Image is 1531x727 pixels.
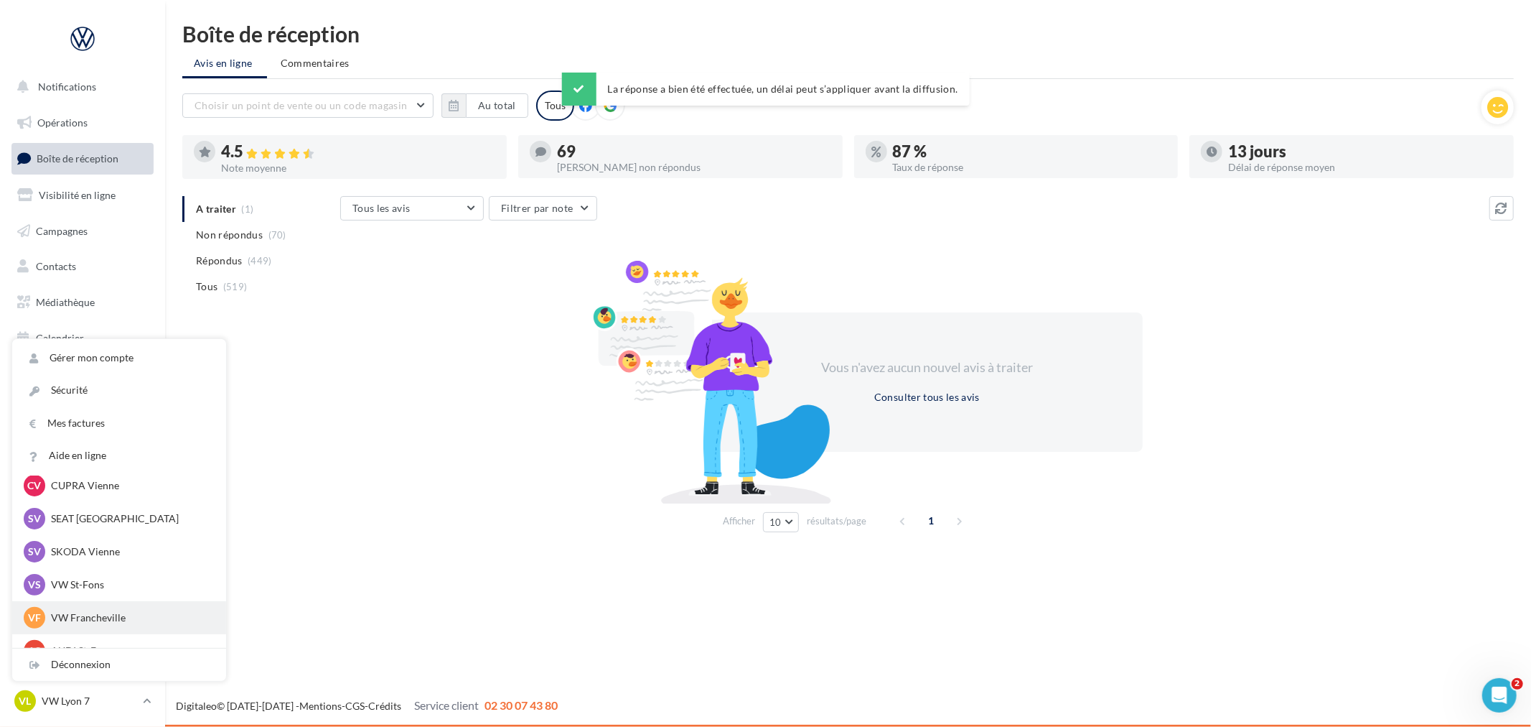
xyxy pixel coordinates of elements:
span: 2 [1512,678,1523,690]
a: Campagnes DataOnDemand [9,407,156,449]
a: Crédits [368,700,401,712]
span: Campagnes [36,224,88,236]
a: Mes factures [12,407,226,440]
span: résultats/page [807,514,866,528]
span: CV [28,478,42,493]
div: 69 [557,144,831,159]
p: CUPRA Vienne [51,478,209,493]
p: VW Lyon 7 [42,694,137,708]
span: (70) [268,229,286,241]
button: Notifications [9,72,151,102]
a: PLV et print personnalisable [9,358,156,401]
span: Tous [196,279,217,294]
button: Au total [441,93,528,118]
div: Déconnexion [12,649,226,681]
span: Notifications [38,80,96,93]
p: SKODA Vienne [51,545,209,559]
button: Tous les avis [340,196,484,221]
a: Gérer mon compte [12,342,226,374]
span: Répondus [196,254,243,268]
button: Au total [466,93,528,118]
span: VS [28,578,41,592]
a: Digitaleo [176,700,217,712]
span: (519) [223,281,248,292]
div: Boîte de réception [182,23,1514,45]
div: Note moyenne [221,163,495,173]
p: VW St-Fons [51,578,209,592]
span: (449) [248,255,272,267]
button: Consulter tous les avis [868,389,985,406]
p: SEAT [GEOGRAPHIC_DATA] [51,511,209,526]
span: 02 30 07 43 80 [484,698,558,712]
a: Médiathèque [9,287,156,318]
span: Choisir un point de vente ou un code magasin [195,99,407,111]
div: La réponse a bien été effectuée, un délai peut s’appliquer avant la diffusion. [561,73,969,106]
span: Service client [414,698,479,712]
span: 10 [769,517,782,528]
span: Afficher [723,514,755,528]
span: VL [19,694,32,708]
a: CGS [345,700,365,712]
a: Visibilité en ligne [9,180,156,210]
div: [PERSON_NAME] non répondus [557,162,831,172]
a: Opérations [9,108,156,138]
div: Délai de réponse moyen [1228,162,1502,172]
p: AUDI St-Fons [51,644,209,658]
button: 10 [763,512,800,532]
button: Choisir un point de vente ou un code magasin [182,93,434,118]
span: 1 [919,509,942,532]
a: Contacts [9,251,156,282]
a: Boîte de réception [9,143,156,174]
p: VW Francheville [51,611,209,625]
span: Commentaires [281,56,350,70]
span: Médiathèque [36,296,95,308]
div: 13 jours [1228,144,1502,159]
a: Calendrier [9,323,156,353]
a: Sécurité [12,374,226,407]
span: SV [28,545,41,559]
span: AS [28,644,41,658]
span: Boîte de réception [37,152,118,165]
span: Non répondus [196,228,263,242]
button: Filtrer par note [489,196,597,221]
span: Visibilité en ligne [39,189,116,201]
span: SV [28,511,41,526]
a: VL VW Lyon 7 [11,687,154,715]
span: Contacts [36,260,76,272]
span: © [DATE]-[DATE] - - - [176,700,558,712]
span: Opérations [37,116,88,129]
a: Mentions [299,700,342,712]
div: Tous [536,91,574,121]
div: Taux de réponse [893,162,1167,172]
a: Aide en ligne [12,440,226,472]
div: 4.5 [221,144,495,160]
div: Vous n'avez aucun nouvel avis à traiter [804,358,1051,377]
div: 87 % [893,144,1167,159]
span: VF [28,611,41,625]
a: Campagnes [9,216,156,246]
iframe: Intercom live chat [1482,678,1517,713]
span: Calendrier [36,332,84,344]
span: Tous les avis [352,202,411,214]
